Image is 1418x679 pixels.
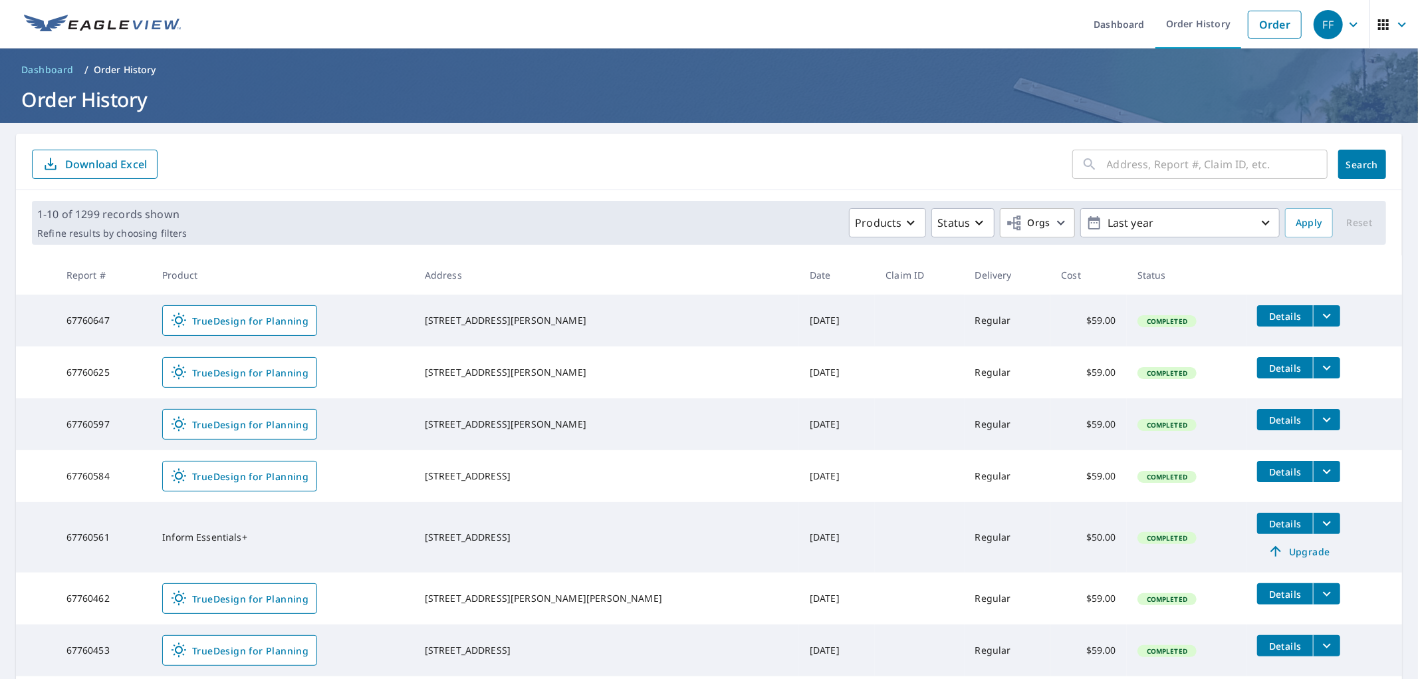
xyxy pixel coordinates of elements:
[56,450,152,502] td: 67760584
[1248,11,1302,39] a: Order
[425,644,788,657] div: [STREET_ADDRESS]
[414,255,799,295] th: Address
[1313,583,1340,605] button: filesDropdownBtn-67760462
[1139,420,1195,430] span: Completed
[1285,208,1333,237] button: Apply
[1257,583,1313,605] button: detailsBtn-67760462
[1139,368,1195,378] span: Completed
[1050,502,1126,573] td: $50.00
[1139,317,1195,326] span: Completed
[171,591,308,607] span: TrueDesign for Planning
[1265,362,1305,374] span: Details
[965,450,1051,502] td: Regular
[56,398,152,450] td: 67760597
[56,573,152,624] td: 67760462
[1338,150,1386,179] button: Search
[1139,533,1195,543] span: Completed
[965,624,1051,676] td: Regular
[425,470,788,483] div: [STREET_ADDRESS]
[425,418,788,431] div: [STREET_ADDRESS][PERSON_NAME]
[171,313,308,329] span: TrueDesign for Planning
[799,624,875,676] td: [DATE]
[162,461,317,491] a: TrueDesign for Planning
[152,255,414,295] th: Product
[965,346,1051,398] td: Regular
[16,59,1402,80] nav: breadcrumb
[162,635,317,666] a: TrueDesign for Planning
[1257,357,1313,378] button: detailsBtn-67760625
[931,208,995,237] button: Status
[425,366,788,379] div: [STREET_ADDRESS][PERSON_NAME]
[84,62,88,78] li: /
[1139,595,1195,604] span: Completed
[849,208,926,237] button: Products
[1313,305,1340,327] button: filesDropdownBtn-67760647
[16,59,79,80] a: Dashboard
[799,573,875,624] td: [DATE]
[855,215,901,231] p: Products
[162,583,317,614] a: TrueDesign for Planning
[425,531,788,544] div: [STREET_ADDRESS]
[1127,255,1247,295] th: Status
[1050,295,1126,346] td: $59.00
[152,502,414,573] td: Inform Essentials+
[1000,208,1075,237] button: Orgs
[799,346,875,398] td: [DATE]
[1139,472,1195,481] span: Completed
[56,295,152,346] td: 67760647
[1313,635,1340,656] button: filesDropdownBtn-67760453
[1006,215,1050,231] span: Orgs
[162,305,317,336] a: TrueDesign for Planning
[56,255,152,295] th: Report #
[56,624,152,676] td: 67760453
[965,295,1051,346] td: Regular
[1257,305,1313,327] button: detailsBtn-67760647
[37,227,187,239] p: Refine results by choosing filters
[875,255,964,295] th: Claim ID
[1257,541,1340,562] a: Upgrade
[24,15,181,35] img: EV Logo
[1265,466,1305,478] span: Details
[162,409,317,440] a: TrueDesign for Planning
[965,502,1051,573] td: Regular
[21,63,74,76] span: Dashboard
[1257,635,1313,656] button: detailsBtn-67760453
[56,346,152,398] td: 67760625
[1257,461,1313,482] button: detailsBtn-67760584
[799,450,875,502] td: [DATE]
[16,86,1402,113] h1: Order History
[37,206,187,222] p: 1-10 of 1299 records shown
[1050,573,1126,624] td: $59.00
[965,573,1051,624] td: Regular
[1102,211,1258,235] p: Last year
[171,642,308,658] span: TrueDesign for Planning
[171,416,308,432] span: TrueDesign for Planning
[1050,398,1126,450] td: $59.00
[1050,255,1126,295] th: Cost
[1313,409,1340,430] button: filesDropdownBtn-67760597
[1107,146,1328,183] input: Address, Report #, Claim ID, etc.
[1080,208,1280,237] button: Last year
[425,314,788,327] div: [STREET_ADDRESS][PERSON_NAME]
[1050,450,1126,502] td: $59.00
[799,398,875,450] td: [DATE]
[937,215,970,231] p: Status
[425,592,788,605] div: [STREET_ADDRESS][PERSON_NAME][PERSON_NAME]
[799,502,875,573] td: [DATE]
[1050,624,1126,676] td: $59.00
[171,364,308,380] span: TrueDesign for Planning
[1265,414,1305,426] span: Details
[1313,357,1340,378] button: filesDropdownBtn-67760625
[1257,513,1313,534] button: detailsBtn-67760561
[799,295,875,346] td: [DATE]
[1313,513,1340,534] button: filesDropdownBtn-67760561
[1257,409,1313,430] button: detailsBtn-67760597
[965,255,1051,295] th: Delivery
[1265,640,1305,652] span: Details
[1265,543,1332,559] span: Upgrade
[1050,346,1126,398] td: $59.00
[1313,461,1340,482] button: filesDropdownBtn-67760584
[1349,158,1375,171] span: Search
[1265,517,1305,530] span: Details
[1296,215,1322,231] span: Apply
